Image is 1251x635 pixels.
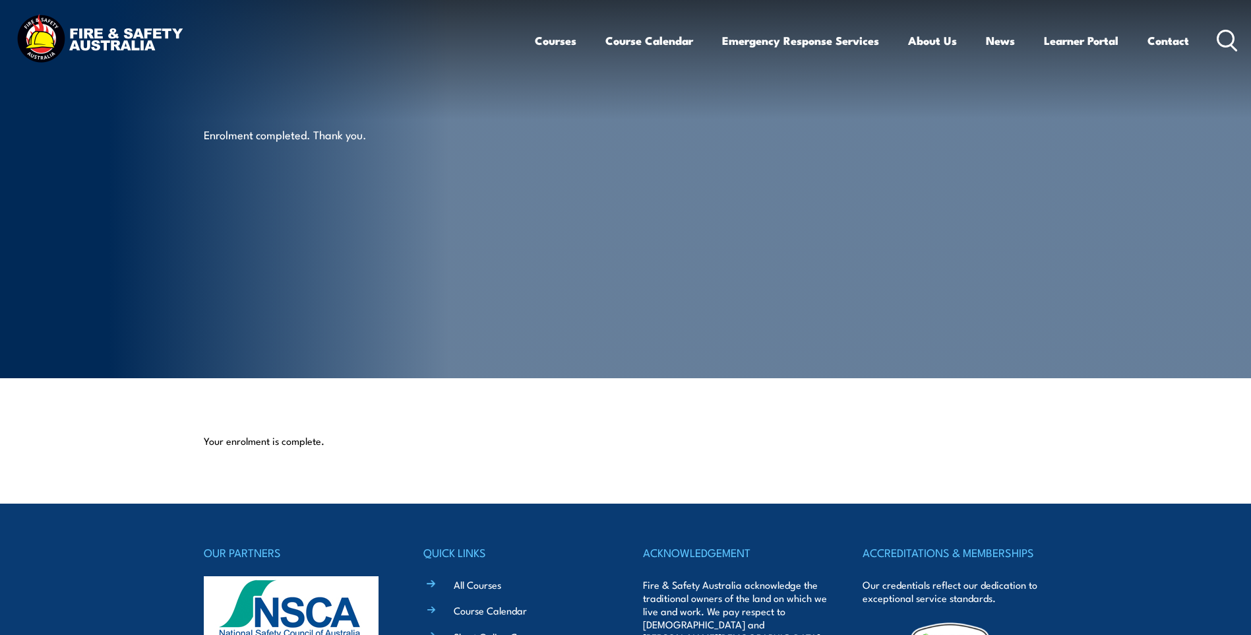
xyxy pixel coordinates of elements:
a: Courses [535,23,576,58]
a: Contact [1147,23,1189,58]
a: Course Calendar [454,603,527,617]
a: About Us [908,23,957,58]
a: News [986,23,1015,58]
a: All Courses [454,578,501,591]
h4: QUICK LINKS [423,543,608,562]
h4: ACKNOWLEDGEMENT [643,543,828,562]
a: Learner Portal [1044,23,1118,58]
a: Course Calendar [605,23,693,58]
p: Enrolment completed. Thank you. [204,127,444,142]
a: Emergency Response Services [722,23,879,58]
p: Your enrolment is complete. [204,434,1048,448]
h4: ACCREDITATIONS & MEMBERSHIPS [863,543,1047,562]
p: Our credentials reflect our dedication to exceptional service standards. [863,578,1047,605]
h4: OUR PARTNERS [204,543,388,562]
